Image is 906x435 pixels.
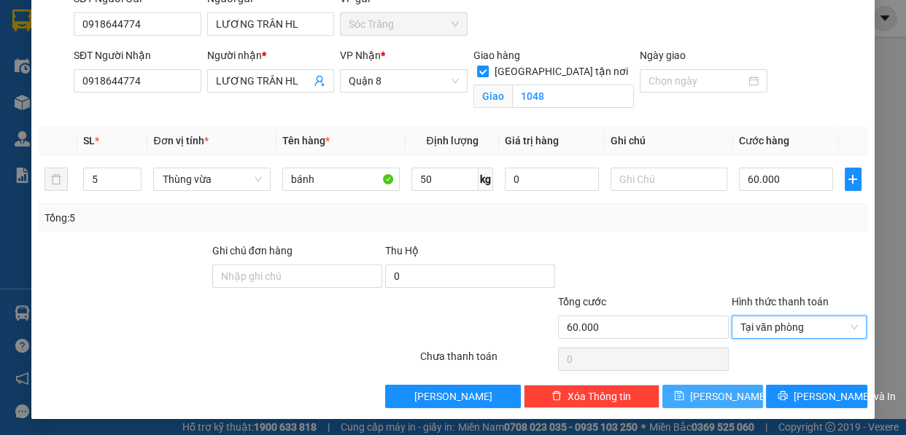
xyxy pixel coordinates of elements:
span: Định lượng [426,135,478,146]
input: 0 [505,168,598,191]
div: SĐT Người Nhận [74,47,201,63]
div: Người nhận [207,47,335,63]
span: [PERSON_NAME] và In [794,388,896,404]
label: Ghi chú đơn hàng [212,245,293,256]
button: plus [845,168,862,191]
span: kg [479,168,493,191]
button: delete [44,168,68,191]
button: [PERSON_NAME] [385,385,521,408]
span: SL [83,135,95,146]
label: Hình thức thanh toán [732,296,829,307]
span: Tại văn phòng [740,316,859,338]
div: Tổng: 5 [44,210,351,226]
span: Giao hàng [473,50,520,61]
span: Xóa Thông tin [568,388,631,404]
label: Ngày giao [640,50,686,61]
button: printer[PERSON_NAME] và In [766,385,867,408]
span: user-add [314,75,325,87]
span: Thùng vừa [162,168,262,190]
span: save [674,391,684,402]
input: Ghi Chú [611,168,728,191]
span: Đơn vị tính [153,135,208,146]
th: Ghi chú [605,127,734,155]
span: [GEOGRAPHIC_DATA] tận nơi [489,63,634,79]
span: Giá trị hàng [505,135,559,146]
span: Quận 8 [349,70,459,92]
span: Thu Hộ [385,245,419,256]
span: Sóc Trăng [349,13,459,35]
div: Chưa thanh toán [419,348,557,374]
button: deleteXóa Thông tin [524,385,659,408]
span: Giao [473,85,512,108]
span: printer [778,391,788,402]
span: VP Nhận [340,50,381,61]
button: save[PERSON_NAME] [662,385,763,408]
input: VD: Bàn, Ghế [282,168,400,191]
span: Tên hàng [282,135,330,146]
span: [PERSON_NAME] [414,388,492,404]
input: Ghi chú đơn hàng [212,264,382,288]
input: Ngày giao [648,73,746,89]
span: plus [845,173,861,185]
input: Giao tận nơi [512,85,634,108]
span: [PERSON_NAME] [690,388,768,404]
span: Tổng cước [558,296,606,307]
span: delete [551,391,562,402]
span: Cước hàng [739,135,789,146]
